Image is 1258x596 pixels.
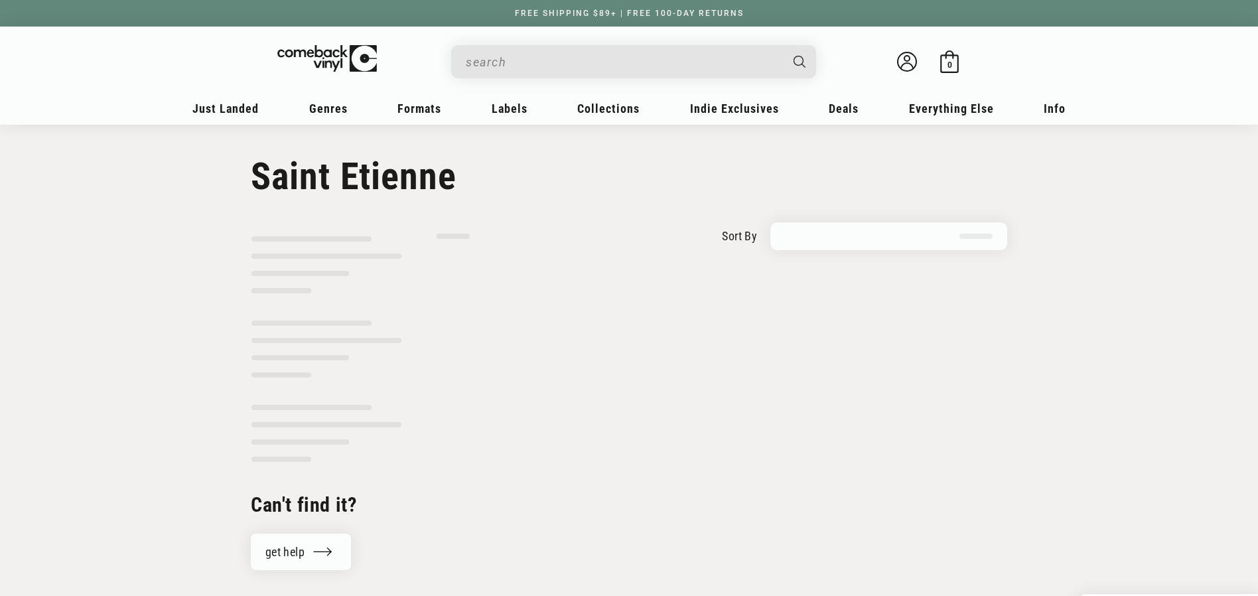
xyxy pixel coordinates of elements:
span: Indie Exclusives [690,102,779,115]
span: Labels [492,102,527,115]
span: 0 [947,60,952,70]
input: search [466,48,780,76]
button: Search [782,45,818,78]
label: sort by [722,227,757,245]
div: Search [451,45,816,78]
span: Genres [309,102,348,115]
span: Deals [829,102,859,115]
a: FREE SHIPPING $89+ | FREE 100-DAY RETURNS [502,9,757,18]
span: Collections [577,102,640,115]
span: Just Landed [192,102,259,115]
span: Formats [397,102,441,115]
h1: Saint Etienne [251,155,1007,198]
a: get help [251,534,351,570]
span: Everything Else [909,102,994,115]
h2: Can't find it? [251,492,402,518]
span: Info [1044,102,1066,115]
